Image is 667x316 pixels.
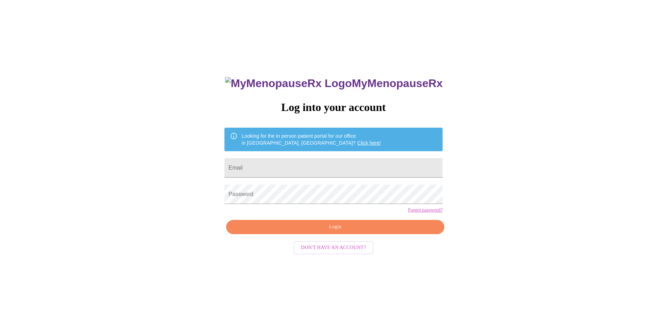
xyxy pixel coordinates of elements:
img: MyMenopauseRx Logo [225,77,352,90]
span: Don't have an account? [301,244,366,252]
h3: Log into your account [224,101,443,114]
a: Click here! [357,140,381,146]
h3: MyMenopauseRx [225,77,443,90]
button: Don't have an account? [294,241,374,255]
span: Login [234,223,436,231]
a: Don't have an account? [292,244,376,250]
div: Looking for the in person patient portal for our office in [GEOGRAPHIC_DATA], [GEOGRAPHIC_DATA]? [242,130,381,149]
button: Login [226,220,444,234]
a: Forgot password? [408,207,443,213]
